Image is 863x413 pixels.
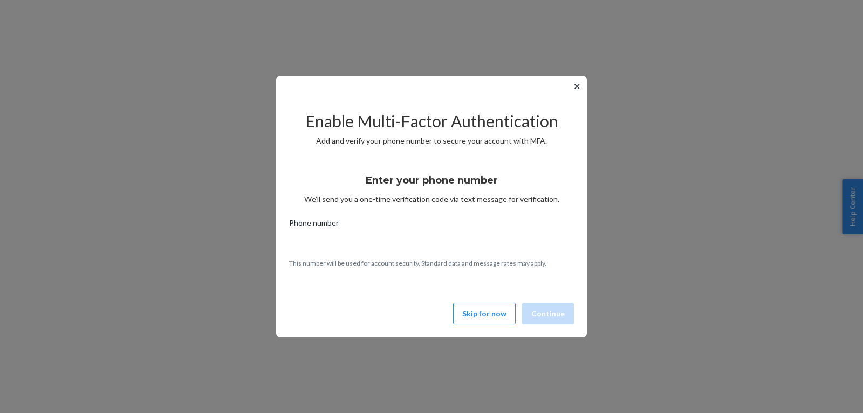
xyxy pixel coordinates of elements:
[289,136,574,146] p: Add and verify your phone number to secure your account with MFA.
[453,303,516,324] button: Skip for now
[571,80,583,93] button: ✕
[289,112,574,130] h2: Enable Multi-Factor Authentication
[366,173,498,187] h3: Enter your phone number
[289,218,339,233] span: Phone number
[289,259,574,268] p: This number will be used for account security. Standard data and message rates may apply.
[522,303,574,324] button: Continue
[289,165,574,205] div: We’ll send you a one-time verification code via text message for verification.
